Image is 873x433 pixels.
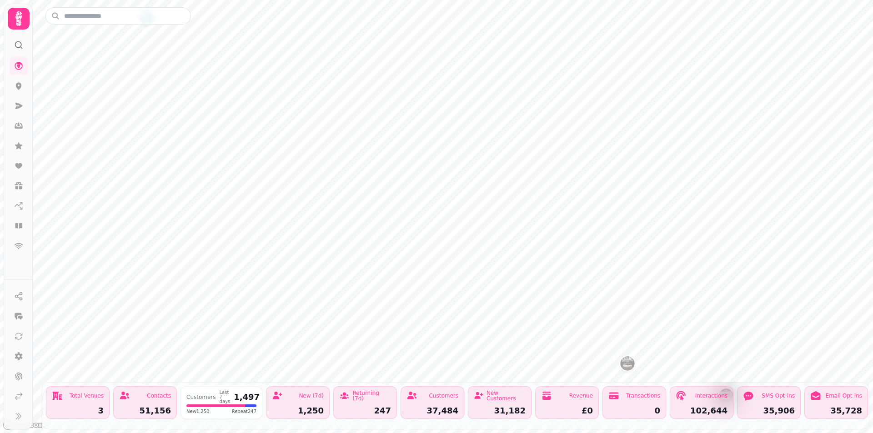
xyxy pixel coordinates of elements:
[232,408,256,415] span: Repeat 247
[762,393,795,398] div: SMS Opt-ins
[147,393,171,398] div: Contacts
[626,393,660,398] div: Transactions
[339,407,391,415] div: 247
[826,393,862,398] div: Email Opt-ins
[474,407,526,415] div: 31,182
[541,407,593,415] div: £0
[695,393,727,398] div: Interactions
[272,407,324,415] div: 1,250
[406,407,458,415] div: 37,484
[352,390,391,401] div: Returning (7d)
[608,407,660,415] div: 0
[810,407,862,415] div: 35,728
[186,394,216,400] div: Customers
[3,420,43,430] a: Mapbox logo
[569,393,593,398] div: Revenue
[487,390,526,401] div: New Customers
[119,407,171,415] div: 51,156
[620,356,635,371] button: Sloans
[676,407,727,415] div: 102,644
[429,393,458,398] div: Customers
[186,408,209,415] span: New 1,250
[52,407,104,415] div: 3
[743,407,795,415] div: 35,906
[220,390,231,404] div: Last 7 days
[620,356,635,373] div: Map marker
[234,393,260,401] div: 1,497
[70,393,104,398] div: Total Venues
[299,393,324,398] div: New (7d)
